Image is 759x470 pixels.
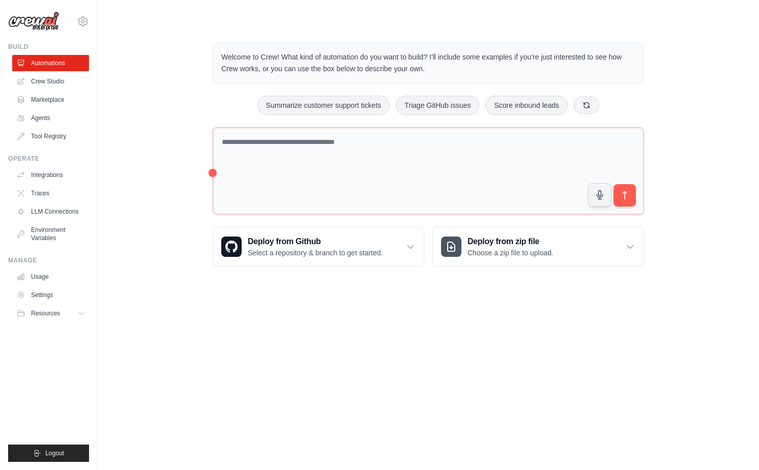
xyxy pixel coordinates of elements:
[8,155,89,163] div: Operate
[31,309,60,317] span: Resources
[8,43,89,51] div: Build
[12,305,89,321] button: Resources
[8,445,89,462] button: Logout
[8,12,59,31] img: Logo
[45,449,64,457] span: Logout
[468,236,553,248] h3: Deploy from zip file
[12,287,89,303] a: Settings
[257,96,390,115] button: Summarize customer support tickets
[221,51,635,75] p: Welcome to Crew! What kind of automation do you want to build? I'll include some examples if you'...
[248,248,383,258] p: Select a repository & branch to get started.
[12,203,89,220] a: LLM Connections
[248,236,383,248] h3: Deploy from Github
[8,256,89,265] div: Manage
[12,269,89,285] a: Usage
[485,96,568,115] button: Score inbound leads
[12,110,89,126] a: Agents
[468,248,553,258] p: Choose a zip file to upload.
[12,55,89,71] a: Automations
[12,185,89,201] a: Traces
[12,73,89,90] a: Crew Studio
[396,96,479,115] button: Triage GitHub issues
[12,92,89,108] a: Marketplace
[12,222,89,246] a: Environment Variables
[12,128,89,144] a: Tool Registry
[12,167,89,183] a: Integrations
